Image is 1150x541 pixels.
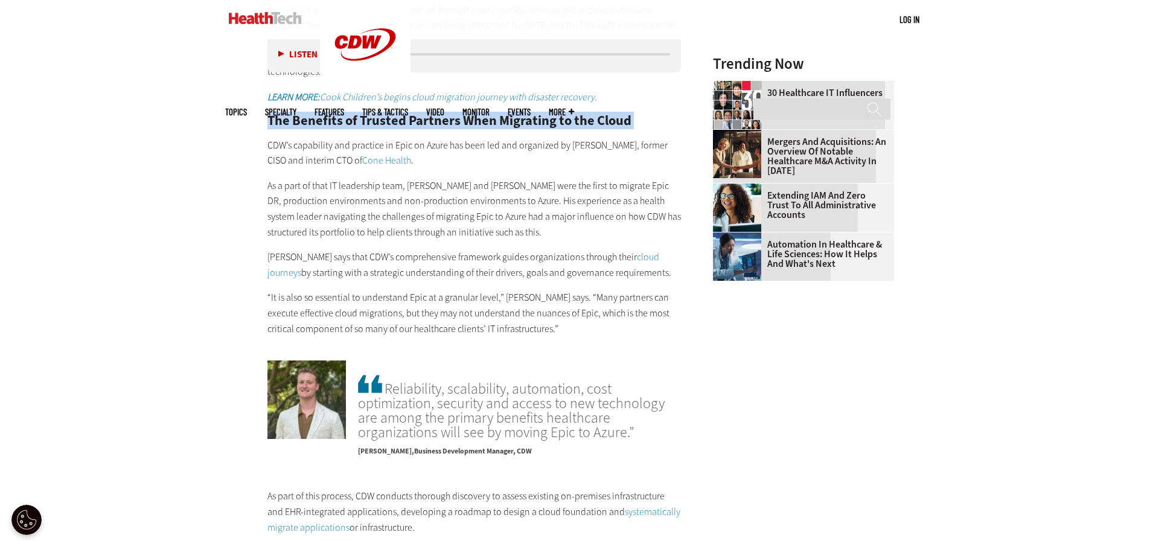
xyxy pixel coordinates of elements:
[549,107,574,117] span: More
[713,184,767,193] a: Administrative assistant
[267,138,682,168] p: CDW’s capability and practice in Epic on Azure has been led and organized by [PERSON_NAME], forme...
[713,137,887,176] a: Mergers and Acquisitions: An Overview of Notable Healthcare M&A Activity in [DATE]
[267,505,680,534] a: systematically migrate applications
[229,12,302,24] img: Home
[713,81,761,129] img: collage of influencers
[713,191,887,220] a: Extending IAM and Zero Trust to All Administrative Accounts
[713,184,761,232] img: Administrative assistant
[899,13,919,26] div: User menu
[362,107,408,117] a: Tips & Tactics
[267,290,682,336] p: “It is also so essential to understand Epic at a granular level,” [PERSON_NAME] says. “Many partn...
[713,240,887,269] a: Automation in Healthcare & Life Sciences: How It Helps and What's Next
[899,14,919,25] a: Log in
[713,232,767,242] a: medical researchers looks at images on a monitor in a lab
[225,107,247,117] span: Topics
[713,232,761,281] img: medical researchers looks at images on a monitor in a lab
[11,505,42,535] div: Cookie Settings
[508,107,531,117] a: Events
[11,505,42,535] button: Open Preferences
[426,107,444,117] a: Video
[713,130,761,178] img: business leaders shake hands in conference room
[265,107,296,117] span: Specialty
[315,107,344,117] a: Features
[267,249,682,280] p: [PERSON_NAME] says that CDW’s comprehensive framework guides organizations through their by start...
[358,440,681,457] p: Business Development Manager, CDW
[320,80,410,92] a: CDW
[267,360,346,439] img: Sam Baker
[358,446,414,456] span: [PERSON_NAME]
[267,178,682,240] p: As a part of that IT leadership team, [PERSON_NAME] and [PERSON_NAME] were the first to migrate E...
[362,154,411,167] a: Cone Health
[462,107,490,117] a: MonITor
[267,488,682,535] p: As part of this process, CDW conducts thorough discovery to assess existing on-premises infrastru...
[267,251,659,279] a: cloud journeys
[713,130,767,139] a: business leaders shake hands in conference room
[358,373,681,440] span: Reliability, scalability, automation, cost optimization, security and access to new technology ar...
